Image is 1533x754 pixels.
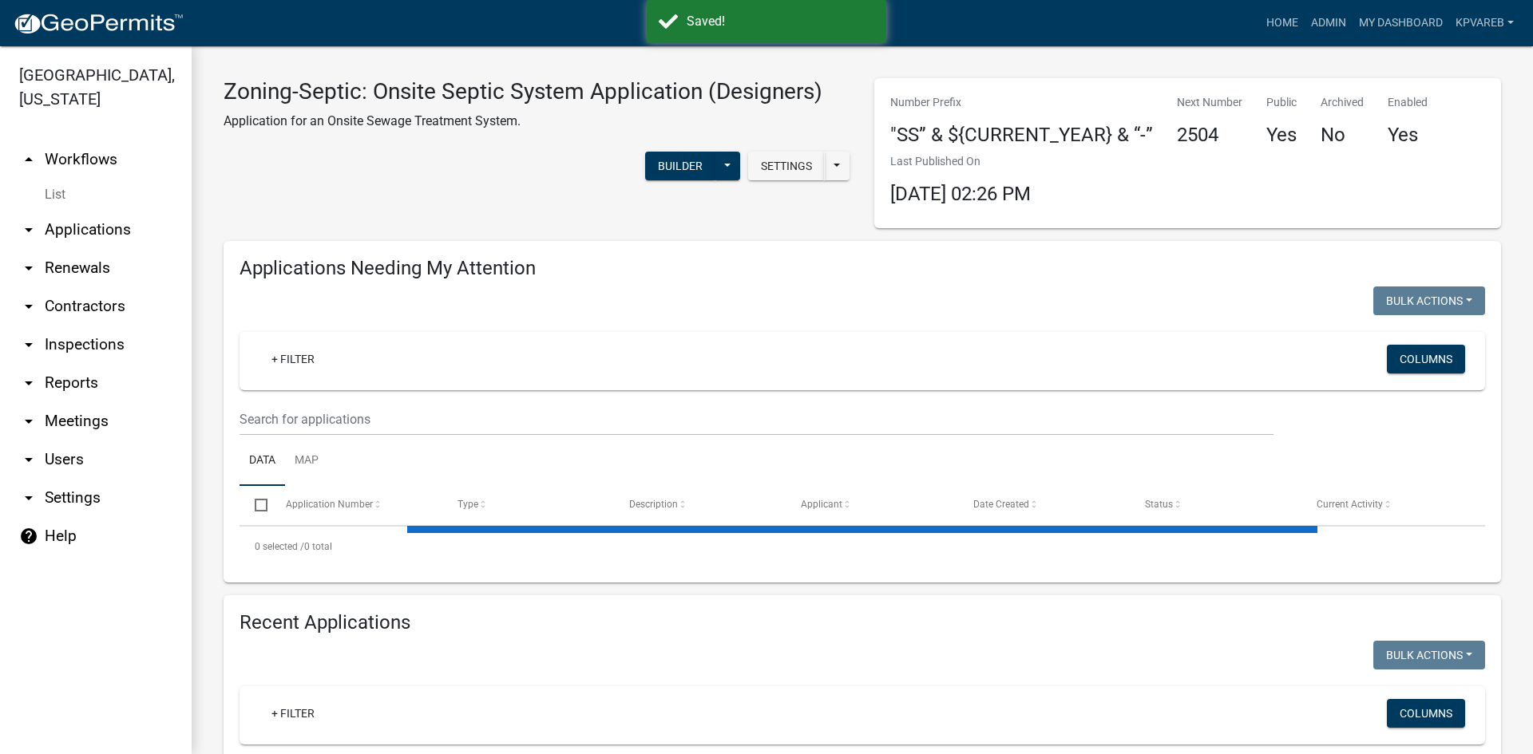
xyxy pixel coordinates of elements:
[957,486,1129,524] datatable-header-cell: Date Created
[1321,124,1364,147] h4: No
[19,373,38,393] i: arrow_drop_down
[240,527,1485,566] div: 0 total
[285,436,328,487] a: Map
[1305,8,1353,38] a: Admin
[240,611,1485,634] h4: Recent Applications
[1317,499,1383,510] span: Current Activity
[442,486,614,524] datatable-header-cell: Type
[1130,486,1301,524] datatable-header-cell: Status
[1301,486,1473,524] datatable-header-cell: Current Activity
[890,94,1153,111] p: Number Prefix
[1388,124,1428,147] h4: Yes
[1388,94,1428,111] p: Enabled
[645,152,715,180] button: Builder
[1387,699,1465,728] button: Columns
[19,220,38,239] i: arrow_drop_down
[224,78,822,105] h3: Zoning-Septic: Onsite Septic System Application (Designers)
[1449,8,1520,38] a: kpvareb
[240,486,270,524] datatable-header-cell: Select
[1321,94,1364,111] p: Archived
[286,499,373,510] span: Application Number
[255,541,304,552] span: 0 selected /
[19,450,38,469] i: arrow_drop_down
[1177,94,1242,111] p: Next Number
[614,486,786,524] datatable-header-cell: Description
[458,499,478,510] span: Type
[973,499,1029,510] span: Date Created
[1266,124,1297,147] h4: Yes
[19,488,38,507] i: arrow_drop_down
[801,499,842,510] span: Applicant
[1145,499,1173,510] span: Status
[890,183,1031,205] span: [DATE] 02:26 PM
[259,345,327,373] a: + Filter
[890,153,1031,170] p: Last Published On
[19,412,38,431] i: arrow_drop_down
[270,486,442,524] datatable-header-cell: Application Number
[1266,94,1297,111] p: Public
[786,486,957,524] datatable-header-cell: Applicant
[240,436,285,487] a: Data
[890,124,1153,147] h4: "SS” & ${CURRENT_YEAR} & “-”
[1373,641,1485,669] button: Bulk Actions
[1353,8,1449,38] a: My Dashboard
[19,259,38,278] i: arrow_drop_down
[748,152,825,180] button: Settings
[240,403,1274,436] input: Search for applications
[1373,286,1485,315] button: Bulk Actions
[629,499,678,510] span: Description
[19,335,38,354] i: arrow_drop_down
[1260,8,1305,38] a: Home
[1387,345,1465,373] button: Columns
[19,150,38,169] i: arrow_drop_up
[687,12,874,31] div: Saved!
[259,699,327,728] a: + Filter
[224,112,822,131] p: Application for an Onsite Sewage Treatment System.
[240,257,1485,280] h4: Applications Needing My Attention
[19,297,38,316] i: arrow_drop_down
[1177,124,1242,147] h4: 2504
[19,527,38,546] i: help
